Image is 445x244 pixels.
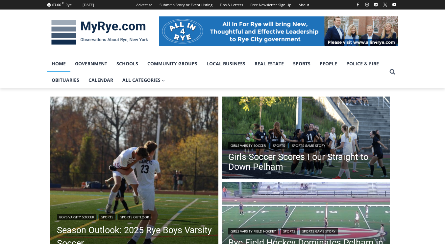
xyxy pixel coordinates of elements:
a: Home [47,55,70,72]
a: Sports [288,55,315,72]
a: Girls Varsity Soccer [228,142,268,149]
div: | | [228,141,383,149]
img: MyRye.com [47,15,152,50]
a: Sports [271,142,287,149]
a: All Categories [118,72,170,88]
a: Sports Game Story [290,142,328,149]
a: X [381,1,389,9]
a: Government [70,55,112,72]
a: Calendar [84,72,118,88]
div: [DATE] [83,2,94,8]
a: Real Estate [250,55,288,72]
button: View Search Form [386,66,398,78]
img: (PHOTO: Rye Girls Soccer's Samantha Yeh scores a goal in her team's 4-1 victory over Pelham on Se... [222,97,390,181]
a: Facebook [354,1,362,9]
a: People [315,55,342,72]
a: Girls Soccer Scores Four Straight to Down Pelham [228,152,383,172]
span: F [62,1,63,5]
div: | | [57,212,212,220]
a: Sports [99,214,115,220]
a: Schools [112,55,143,72]
a: Police & Fire [342,55,383,72]
a: Instagram [363,1,371,9]
img: All in for Rye [159,16,398,46]
a: Community Groups [143,55,202,72]
span: All Categories [122,77,165,84]
a: Read More Girls Soccer Scores Four Straight to Down Pelham [222,97,390,181]
span: 67.06 [52,2,61,7]
a: Sports Game Story [300,228,338,234]
a: Boys Varsity Soccer [57,214,96,220]
a: Obituaries [47,72,84,88]
a: Sports Outlook [118,214,151,220]
a: Linkedin [372,1,380,9]
a: Local Business [202,55,250,72]
div: Rye [65,2,72,8]
a: Sports [281,228,297,234]
nav: Primary Navigation [47,55,386,89]
div: | | [228,227,383,234]
a: Girls Varsity Field Hockey [228,228,278,234]
a: YouTube [390,1,398,9]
